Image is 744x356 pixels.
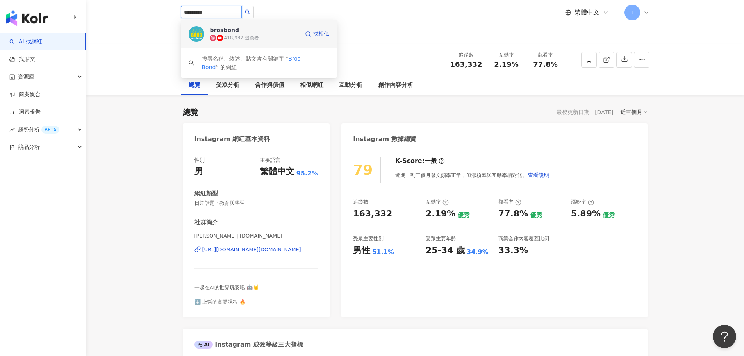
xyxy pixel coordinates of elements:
div: 優秀 [457,211,470,220]
div: 社群簡介 [194,218,218,227]
a: searchAI 找網紅 [9,38,42,46]
div: 追蹤數 [353,199,368,206]
div: 性別 [194,157,205,164]
div: 創作內容分析 [378,81,413,90]
span: 競品分析 [18,138,40,156]
div: Instagram 數據總覽 [353,135,416,143]
div: 網紅類型 [194,190,218,198]
div: 163,332 [353,208,392,220]
div: BETA [41,126,59,134]
div: 5.89% [571,208,601,220]
div: 79 [353,162,373,178]
div: Instagram 成效等級三大指標 [194,340,303,349]
span: 2.19% [494,61,518,68]
div: 男性 [353,245,370,257]
a: 找貼文 [9,55,35,63]
div: 繁體中文 [260,166,294,178]
span: 資源庫 [18,68,34,86]
a: 洞察報告 [9,108,41,116]
div: 一般 [425,157,437,165]
span: rise [9,127,15,132]
div: [URL][DOMAIN_NAME][DOMAIN_NAME] [202,246,301,253]
span: 查看說明 [528,172,550,178]
div: 受眾分析 [216,81,239,90]
img: logo [6,10,48,26]
div: 漲粉率 [571,199,594,206]
iframe: Help Scout Beacon - Open [713,325,736,348]
div: 互動率 [426,199,449,206]
span: T [630,8,634,17]
a: 商案媒合 [9,91,41,98]
span: 95.2% [296,169,318,178]
div: 34.9% [467,248,489,256]
span: 找相似 [313,30,329,38]
div: 追蹤數 [450,51,482,59]
div: 優秀 [530,211,542,220]
span: 繁體中文 [575,8,599,17]
a: [URL][DOMAIN_NAME][DOMAIN_NAME] [194,246,318,253]
div: 相似網紅 [300,81,323,90]
img: KOL Avatar [189,26,204,42]
div: K-Score : [395,157,445,165]
div: 最後更新日期：[DATE] [557,109,613,115]
div: 25-34 歲 [426,245,465,257]
div: 近三個月 [620,107,648,117]
div: 觀看率 [531,51,560,59]
div: 總覽 [189,81,200,90]
span: 163,332 [450,60,482,68]
div: 合作與價值 [255,81,284,90]
div: 77.8% [498,208,528,220]
div: Instagram 網紅基本資料 [194,135,270,143]
div: 優秀 [603,211,615,220]
div: 51.1% [372,248,394,256]
div: 418,932 追蹤者 [224,35,259,41]
div: 觀看率 [498,199,521,206]
span: [PERSON_NAME]| [DOMAIN_NAME] [194,233,318,240]
div: 總覽 [183,107,198,118]
div: 2.19% [426,208,455,220]
div: 互動率 [492,51,521,59]
div: 受眾主要年齡 [426,235,456,242]
button: 查看說明 [527,167,550,183]
div: 近期一到三個月發文頻率正常，但漲粉率與互動率相對低。 [395,167,550,183]
div: 互動分析 [339,81,362,90]
div: 受眾主要性別 [353,235,384,242]
span: 趨勢分析 [18,121,59,138]
a: 找相似 [305,26,329,42]
span: search [245,9,250,15]
div: AI [194,341,213,349]
div: 男 [194,166,203,178]
div: 搜尋名稱、敘述、貼文含有關鍵字 “ ” 的網紅 [202,54,329,72]
div: brosbond [210,26,239,34]
div: 主要語言 [260,157,280,164]
div: 商業合作內容覆蓋比例 [498,235,549,242]
div: 33.3% [498,245,528,257]
span: search [189,60,194,66]
span: 日常話題 · 教育與學習 [194,200,318,207]
span: 77.8% [533,61,557,68]
span: 一起在AI的世界玩耍吧 🤖🤘 ｜ ⬇️ 上哲的實體課程 🔥 [194,284,259,304]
